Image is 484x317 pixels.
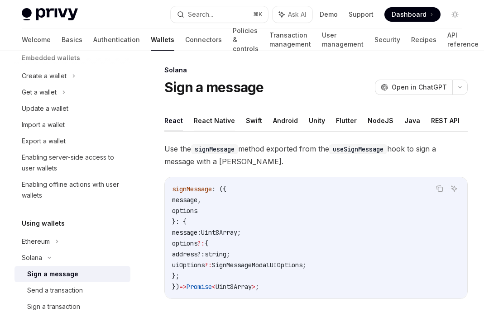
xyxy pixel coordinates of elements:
button: Java [404,110,420,131]
a: Transaction management [269,29,311,51]
h1: Sign a message [164,79,264,95]
a: Connectors [185,29,222,51]
div: Enabling offline actions with user wallets [22,179,125,201]
span: }) [172,283,179,291]
code: useSignMessage [329,144,387,154]
span: address? [172,250,201,258]
span: ?: [205,261,212,269]
span: Use the method exported from the hook to sign a message with a [PERSON_NAME]. [164,142,468,168]
span: Dashboard [392,10,426,19]
a: API reference [447,29,479,51]
a: User management [322,29,364,51]
span: signMessage [172,185,212,193]
div: Enabling server-side access to user wallets [22,152,125,174]
div: Solana [164,66,468,75]
span: ; [302,261,306,269]
a: Sign a message [14,266,130,282]
button: React [164,110,183,131]
div: Send a transaction [27,285,83,296]
a: Welcome [22,29,51,51]
button: Unity [309,110,325,131]
span: }: { [172,218,187,226]
span: ; [255,283,259,291]
h5: Using wallets [22,218,65,229]
a: Enabling server-side access to user wallets [14,149,130,176]
span: message: [172,228,201,237]
button: React Native [194,110,235,131]
button: Swift [246,110,262,131]
span: Ask AI [288,10,306,19]
button: Flutter [336,110,357,131]
span: Open in ChatGPT [392,83,447,92]
a: Enabling offline actions with user wallets [14,176,130,203]
span: ; [226,250,230,258]
a: Update a wallet [14,100,130,117]
span: : ({ [212,185,226,193]
button: Ask AI [273,6,312,23]
a: Support [349,10,374,19]
button: REST API [431,110,460,131]
img: light logo [22,8,78,21]
span: SignMessageModalUIOptions [212,261,302,269]
a: Security [374,29,400,51]
span: options [172,239,197,247]
span: : [201,250,205,258]
div: Update a wallet [22,103,68,114]
button: NodeJS [368,110,393,131]
a: Basics [62,29,82,51]
a: Wallets [151,29,174,51]
span: ?: [197,239,205,247]
a: Send a transaction [14,282,130,298]
button: Toggle dark mode [448,7,462,22]
a: Import a wallet [14,117,130,133]
a: Export a wallet [14,133,130,149]
a: Recipes [411,29,436,51]
button: Search...⌘K [171,6,268,23]
span: Uint8Array [216,283,252,291]
button: Ask AI [448,183,460,194]
span: => [179,283,187,291]
div: Sign a transaction [27,301,80,312]
div: Get a wallet [22,87,57,98]
div: Sign a message [27,269,78,279]
span: ⌘ K [253,11,263,18]
button: Open in ChatGPT [375,80,452,95]
a: Demo [320,10,338,19]
span: { [205,239,208,247]
a: Dashboard [384,7,441,22]
div: Ethereum [22,236,50,247]
span: uiOptions [172,261,205,269]
span: }; [172,272,179,280]
a: Policies & controls [233,29,259,51]
button: Android [273,110,298,131]
span: Uint8Array [201,228,237,237]
span: ; [237,228,241,237]
span: options [172,207,197,215]
button: Copy the contents from the code block [434,183,446,194]
div: Create a wallet [22,71,67,81]
span: Promise [187,283,212,291]
div: Solana [22,252,42,263]
code: signMessage [191,144,238,154]
a: Sign a transaction [14,298,130,315]
span: < [212,283,216,291]
span: , [197,196,201,204]
span: string [205,250,226,258]
span: > [252,283,255,291]
div: Import a wallet [22,119,65,130]
div: Export a wallet [22,136,66,147]
div: Search... [188,9,213,20]
a: Authentication [93,29,140,51]
span: message [172,196,197,204]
